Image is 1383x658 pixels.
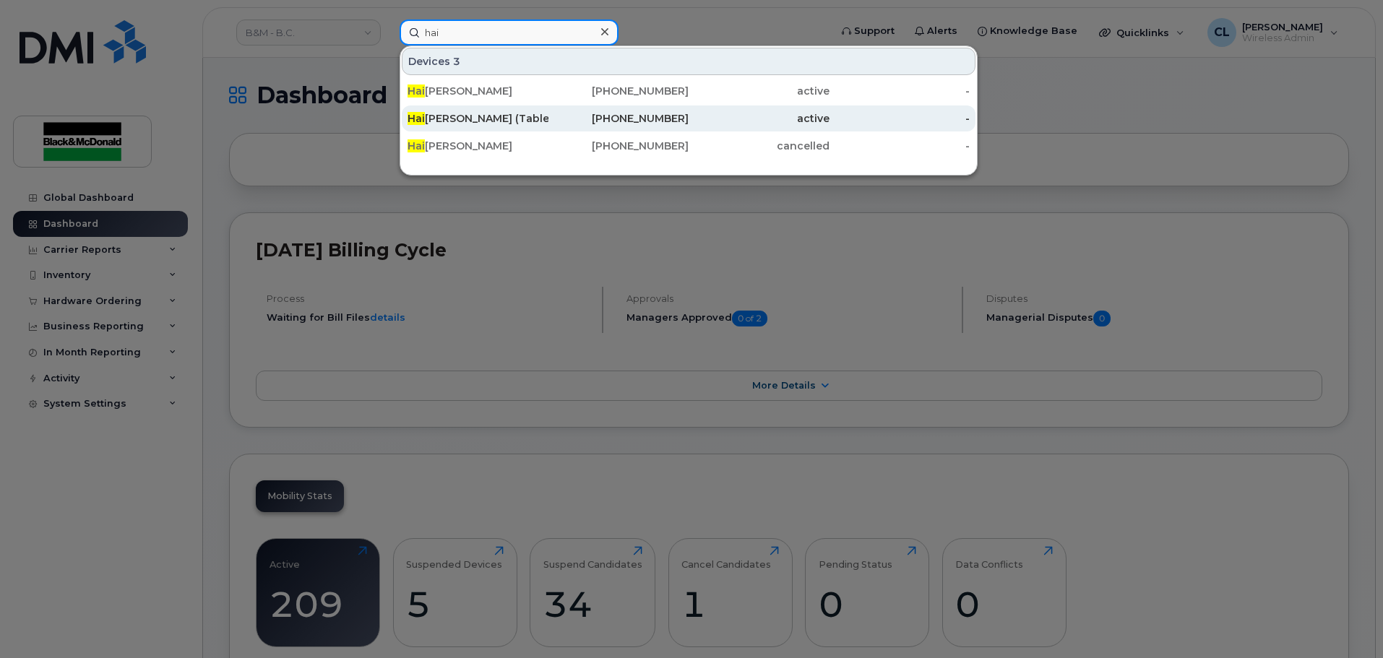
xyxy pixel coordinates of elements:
[689,84,830,98] div: active
[548,111,689,126] div: [PHONE_NUMBER]
[830,84,970,98] div: -
[402,48,975,75] div: Devices
[548,139,689,153] div: [PHONE_NUMBER]
[548,84,689,98] div: [PHONE_NUMBER]
[830,111,970,126] div: -
[408,112,425,125] span: Hai
[402,105,975,131] a: Hai[PERSON_NAME] (Tablet)[PHONE_NUMBER]active-
[453,54,460,69] span: 3
[408,111,548,126] div: [PERSON_NAME] (Tablet)
[408,139,425,152] span: Hai
[408,85,425,98] span: Hai
[689,139,830,153] div: cancelled
[408,139,548,153] div: [PERSON_NAME]
[689,111,830,126] div: active
[830,139,970,153] div: -
[402,78,975,104] a: Hai[PERSON_NAME][PHONE_NUMBER]active-
[408,84,548,98] div: [PERSON_NAME]
[402,133,975,159] a: Hai[PERSON_NAME][PHONE_NUMBER]cancelled-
